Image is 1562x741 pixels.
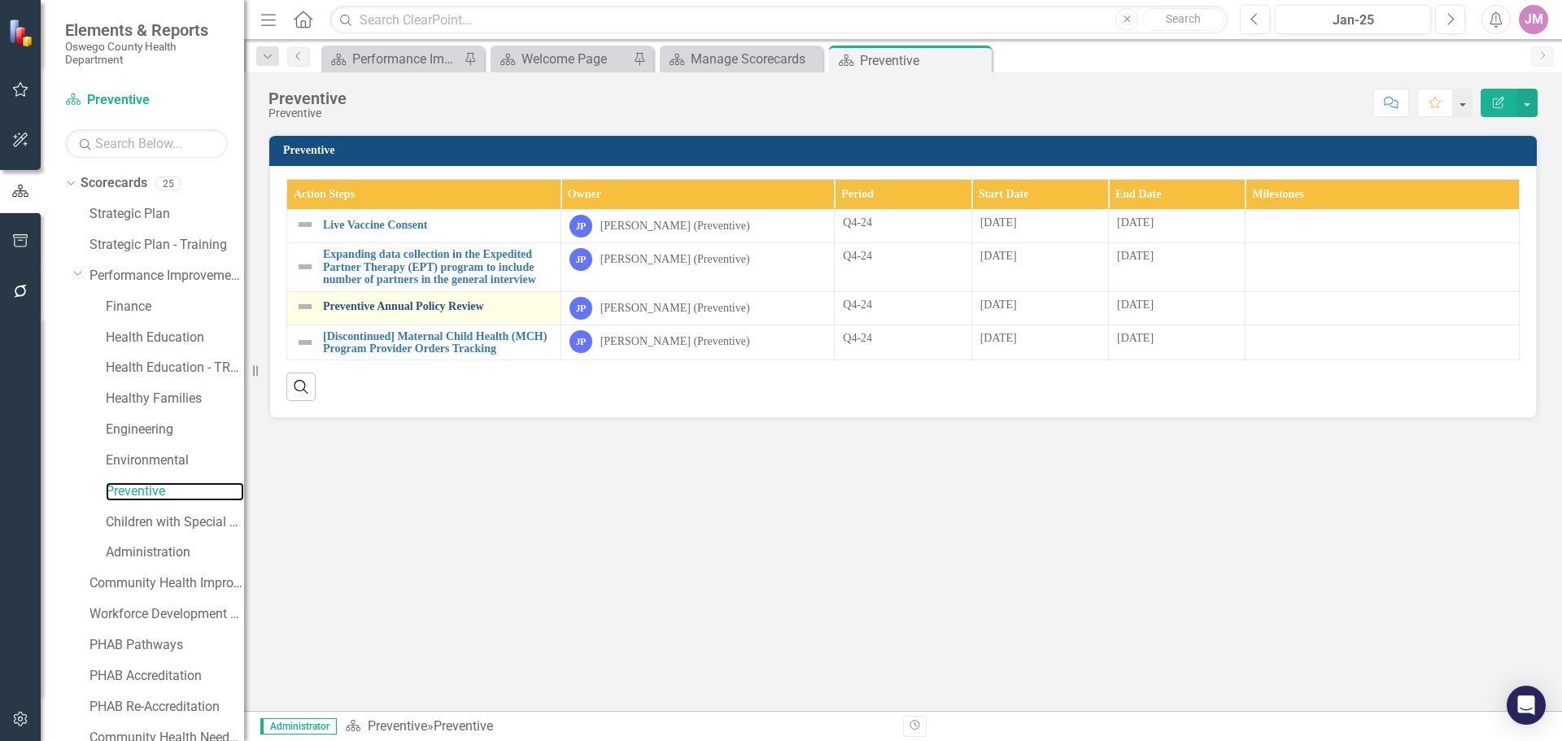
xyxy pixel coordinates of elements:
td: Double-Click to Edit [1108,210,1245,243]
td: Double-Click to Edit Right Click for Context Menu [287,210,561,243]
button: JM [1519,5,1548,34]
div: Preventive [268,89,347,107]
div: Preventive [434,718,493,734]
div: Q4-24 [843,330,962,347]
td: Double-Click to Edit [561,325,835,360]
a: Preventive [106,482,244,501]
div: » [345,717,891,736]
a: Community Health Improvement Plan [89,574,244,593]
td: Double-Click to Edit [971,325,1108,360]
td: Double-Click to Edit Right Click for Context Menu [287,291,561,325]
td: Double-Click to Edit Right Click for Context Menu [287,325,561,360]
div: Manage Scorecards [691,49,818,69]
span: [DATE] [1117,332,1154,344]
img: Not Defined [295,215,315,234]
a: Strategic Plan - Training [89,236,244,255]
span: [DATE] [1117,216,1154,229]
span: [DATE] [980,332,1017,344]
div: Preventive [268,107,347,120]
span: [DATE] [1117,299,1154,311]
div: Preventive [860,50,988,71]
span: [DATE] [1117,250,1154,262]
a: Manage Scorecards [664,49,818,69]
div: Q4-24 [843,248,962,264]
a: Scorecards [81,174,147,193]
a: Health Education - TRAINING [106,359,244,377]
div: Q4-24 [843,215,962,231]
td: Double-Click to Edit [561,291,835,325]
div: [PERSON_NAME] (Preventive) [600,300,750,316]
a: Welcome Page [495,49,629,69]
div: Welcome Page [521,49,629,69]
img: Not Defined [295,333,315,352]
div: JP [569,330,592,353]
td: Double-Click to Edit [971,210,1108,243]
a: Preventive [368,718,427,734]
span: [DATE] [980,250,1017,262]
a: Workforce Development Plan [89,605,244,624]
div: [PERSON_NAME] (Preventive) [600,218,750,234]
div: Open Intercom Messenger [1507,686,1546,725]
div: [PERSON_NAME] (Preventive) [600,251,750,268]
h3: Preventive [283,144,1529,156]
img: Not Defined [295,257,315,277]
div: Q4-24 [843,297,962,313]
div: 25 [155,177,181,190]
span: Search [1166,12,1201,25]
a: Environmental [106,451,244,470]
small: Oswego County Health Department [65,40,228,67]
a: [Discontinued] Maternal Child Health (MCH) Program Provider Orders Tracking [323,330,552,355]
span: [DATE] [980,299,1017,311]
a: PHAB Re-Accreditation [89,698,244,717]
td: Double-Click to Edit [561,243,835,291]
span: Administrator [260,718,337,734]
a: Performance Improvement Plans [325,49,460,69]
div: Jan-25 [1281,11,1425,30]
a: Strategic Plan [89,205,244,224]
span: Elements & Reports [65,20,228,40]
td: Double-Click to Edit [1108,291,1245,325]
a: Expanding data collection in the Expedited Partner Therapy (EPT) program to include number of par... [323,248,552,286]
div: Performance Improvement Plans [352,49,460,69]
a: Preventive [65,91,228,110]
td: Double-Click to Edit [971,243,1108,291]
a: Administration [106,543,244,562]
a: Live Vaccine Consent [323,219,552,231]
a: Health Education [106,329,244,347]
button: Search [1142,8,1224,31]
div: JP [569,215,592,238]
div: JP [569,248,592,271]
td: Double-Click to Edit [971,291,1108,325]
img: Not Defined [295,297,315,316]
div: JP [569,297,592,320]
img: ClearPoint Strategy [8,18,37,46]
a: Preventive Annual Policy Review [323,300,552,312]
div: [PERSON_NAME] (Preventive) [600,333,750,350]
input: Search ClearPoint... [329,6,1228,34]
td: Double-Click to Edit [1108,243,1245,291]
a: Children with Special Needs [106,513,244,532]
a: Performance Improvement Plans [89,267,244,286]
td: Double-Click to Edit [1108,325,1245,360]
td: Double-Click to Edit [561,210,835,243]
td: Double-Click to Edit Right Click for Context Menu [287,243,561,291]
a: Finance [106,298,244,316]
input: Search Below... [65,129,228,158]
span: [DATE] [980,216,1017,229]
a: Engineering [106,421,244,439]
button: Jan-25 [1275,5,1431,34]
a: Healthy Families [106,390,244,408]
a: PHAB Pathways [89,636,244,655]
a: PHAB Accreditation [89,667,244,686]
